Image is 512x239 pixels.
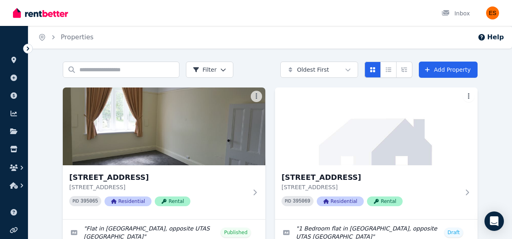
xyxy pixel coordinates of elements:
img: Evangeline Samoilov [486,6,499,19]
span: Oldest First [297,66,329,74]
a: Unit 2/55 Invermay Rd, Invermay[STREET_ADDRESS][STREET_ADDRESS]PID 395065ResidentialRental [63,87,265,219]
img: Unit 2/55 Invermay Rd, Invermay [63,87,265,165]
button: Card view [365,62,381,78]
span: Residential [317,196,364,206]
span: Rental [155,196,190,206]
code: 395065 [81,198,98,204]
button: Help [478,32,504,42]
div: View options [365,62,412,78]
div: Inbox [442,9,470,17]
span: Rental [367,196,403,206]
img: RentBetter [13,7,68,19]
img: Unit 1/55 Invermay Rd, Invermay [275,87,478,165]
button: Compact list view [380,62,397,78]
span: Residential [105,196,151,206]
a: Add Property [419,62,478,78]
button: Expanded list view [396,62,412,78]
h3: [STREET_ADDRESS] [282,172,460,183]
small: PID [285,199,291,203]
small: PID [73,199,79,203]
h3: [STREET_ADDRESS] [69,172,247,183]
div: Open Intercom Messenger [484,211,504,231]
a: Properties [61,33,94,41]
nav: Breadcrumb [28,26,103,49]
code: 395069 [293,198,310,204]
p: [STREET_ADDRESS] [282,183,460,191]
button: Filter [186,62,233,78]
p: [STREET_ADDRESS] [69,183,247,191]
button: More options [251,91,262,102]
button: More options [463,91,474,102]
span: Filter [193,66,217,74]
a: Unit 1/55 Invermay Rd, Invermay[STREET_ADDRESS][STREET_ADDRESS]PID 395069ResidentialRental [275,87,478,219]
button: Oldest First [280,62,358,78]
